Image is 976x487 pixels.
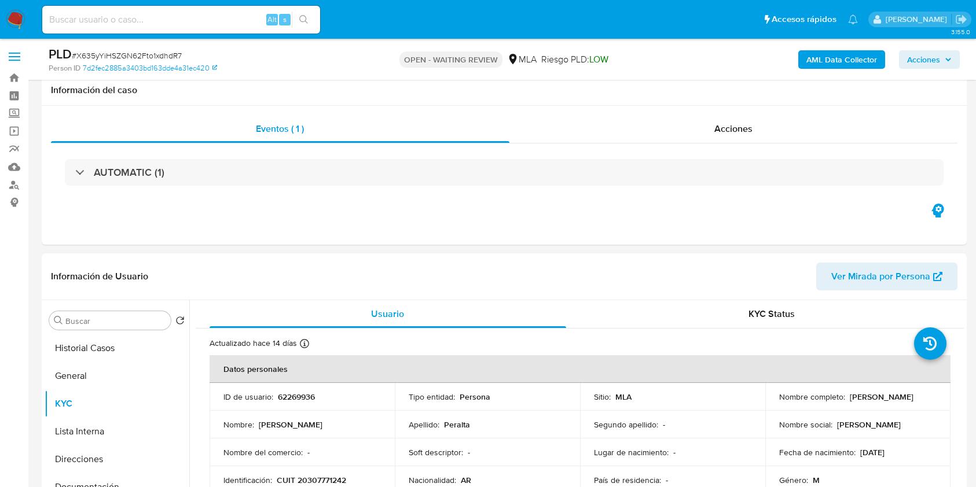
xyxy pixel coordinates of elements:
[899,50,960,69] button: Acciones
[831,263,930,290] span: Ver Mirada por Persona
[673,447,676,458] p: -
[371,307,404,320] span: Usuario
[223,447,303,458] p: Nombre del comercio :
[210,338,297,349] p: Actualizado hace 14 días
[51,84,957,96] h1: Información del caso
[223,392,273,402] p: ID de usuario :
[541,53,608,66] span: Riesgo PLD:
[267,14,277,25] span: Alt
[409,419,439,430] p: Apellido :
[772,13,836,25] span: Accesos rápidos
[307,447,310,458] p: -
[256,122,304,135] span: Eventos ( 1 )
[848,14,858,24] a: Notificaciones
[666,475,668,485] p: -
[594,419,658,430] p: Segundo apellido :
[594,447,669,458] p: Lugar de nacimiento :
[210,355,951,383] th: Datos personales
[83,63,217,73] a: 7d2fec2885a3403bd163dde4a31ec420
[283,14,287,25] span: s
[45,362,189,390] button: General
[94,166,164,179] h3: AUTOMATIC (1)
[468,447,470,458] p: -
[45,445,189,473] button: Direcciones
[850,392,913,402] p: [PERSON_NAME]
[748,307,795,320] span: KYC Status
[65,159,944,186] div: AUTOMATIC (1)
[886,14,951,25] p: valentina.santellan@mercadolibre.com
[955,13,967,25] a: Salir
[589,53,608,66] span: LOW
[292,12,315,28] button: search-icon
[779,447,856,458] p: Fecha de nacimiento :
[49,45,72,63] b: PLD
[907,50,940,69] span: Acciones
[72,50,182,61] span: # X635yYiHSZGN62Fto1xdhdR7
[223,419,254,430] p: Nombre :
[42,12,320,27] input: Buscar usuario o caso...
[507,53,537,66] div: MLA
[806,50,877,69] b: AML Data Collector
[860,447,885,458] p: [DATE]
[779,392,845,402] p: Nombre completo :
[409,447,463,458] p: Soft descriptor :
[45,390,189,418] button: KYC
[594,475,661,485] p: País de residencia :
[837,419,901,430] p: [PERSON_NAME]
[399,51,502,68] p: OPEN - WAITING REVIEW
[615,392,632,402] p: MLA
[223,475,272,485] p: Identificación :
[816,263,957,290] button: Ver Mirada por Persona
[779,475,808,485] p: Género :
[277,475,346,485] p: CUIT 20307771242
[409,392,455,402] p: Tipo entidad :
[409,475,456,485] p: Nacionalidad :
[813,475,820,485] p: M
[259,419,322,430] p: [PERSON_NAME]
[45,334,189,362] button: Historial Casos
[779,419,832,430] p: Nombre social :
[714,122,753,135] span: Acciones
[49,63,80,73] b: Person ID
[594,392,611,402] p: Sitio :
[54,316,63,325] button: Buscar
[460,392,490,402] p: Persona
[663,419,665,430] p: -
[51,271,148,282] h1: Información de Usuario
[444,419,470,430] p: Peralta
[45,418,189,445] button: Lista Interna
[278,392,315,402] p: 62269936
[175,316,185,329] button: Volver al orden por defecto
[461,475,471,485] p: AR
[65,316,166,326] input: Buscar
[798,50,885,69] button: AML Data Collector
